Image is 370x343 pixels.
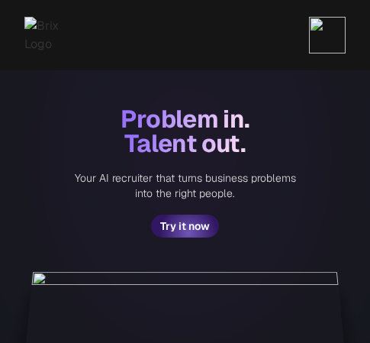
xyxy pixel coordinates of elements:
[75,156,296,201] div: Your AI recruiter that turns business problems into the right people.
[24,17,63,53] img: Brix Logo
[124,131,246,156] div: Talent out.
[151,215,219,238] button: Try it now
[160,221,210,231] span: Try it now
[121,107,250,131] div: Problem in.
